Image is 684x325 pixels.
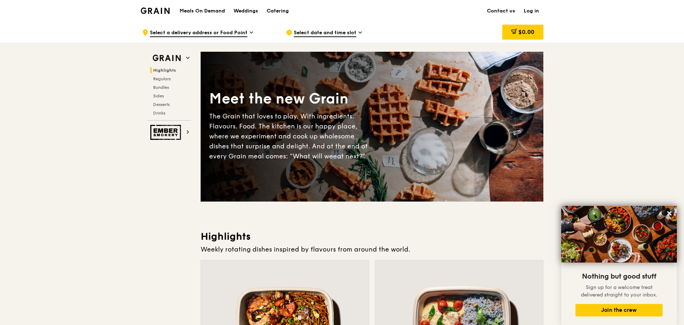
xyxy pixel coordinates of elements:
span: Nothing but good stuff [582,272,656,281]
span: Desserts [153,102,170,107]
a: Catering [262,0,293,22]
button: Join the crew [575,304,663,316]
button: Close [664,208,675,219]
a: Contact us [483,0,519,22]
span: Regulars [153,76,171,81]
span: Select a delivery address or Food Point [150,29,247,37]
span: Select date and time slot [294,29,356,37]
span: Highlights [153,68,176,73]
img: DSC07876-Edit02-Large.jpeg [561,206,677,263]
span: Sign up for a welcome treat delivered straight to your inbox. [581,284,657,298]
span: eat next?” [333,152,365,160]
h1: Meals On Demand [180,7,225,15]
a: Log in [519,0,543,22]
div: Catering [267,0,289,22]
span: Bundles [153,85,169,90]
span: $0.00 [518,29,534,35]
div: Meet the new Grain [209,89,372,108]
img: Ember Smokery web logo [150,125,183,140]
div: Weekly rotating dishes inspired by flavours from around the world. [201,244,543,254]
a: Weddings [229,0,262,22]
h3: Highlights [201,230,543,243]
div: Weddings [233,0,258,22]
span: Drinks [153,111,165,116]
div: The Grain that loves to play. With ingredients. Flavours. Food. The kitchen is our happy place, w... [209,111,372,161]
span: Sides [153,93,164,98]
img: Grain [141,7,170,14]
img: Grain web logo [150,52,183,65]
